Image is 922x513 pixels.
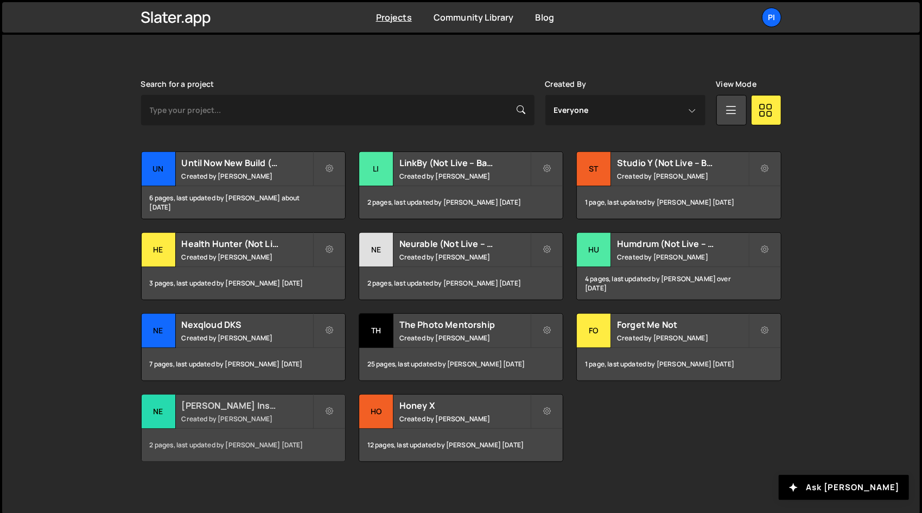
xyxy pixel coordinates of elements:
div: Ho [359,395,393,429]
div: Un [142,152,176,186]
div: 4 pages, last updated by [PERSON_NAME] over [DATE] [577,267,780,300]
h2: Health Hunter (Not Live – Backup) [182,238,313,250]
label: View Mode [716,80,756,88]
div: Th [359,314,393,348]
div: Fo [577,314,611,348]
div: 2 pages, last updated by [PERSON_NAME] [DATE] [359,186,563,219]
a: Li LinkBy (Not Live – Backup) Created by [PERSON_NAME] 2 pages, last updated by [PERSON_NAME] [DATE] [359,151,563,219]
div: He [142,233,176,267]
a: Ne [PERSON_NAME] Insulation Created by [PERSON_NAME] 2 pages, last updated by [PERSON_NAME] [DATE] [141,394,346,462]
div: 6 pages, last updated by [PERSON_NAME] about [DATE] [142,186,345,219]
small: Created by [PERSON_NAME] [617,172,748,181]
h2: Forget Me Not [617,319,748,331]
div: 1 page, last updated by [PERSON_NAME] [DATE] [577,348,780,381]
a: Fo Forget Me Not Created by [PERSON_NAME] 1 page, last updated by [PERSON_NAME] [DATE] [576,313,781,381]
a: Blog [536,11,555,23]
h2: Humdrum (Not Live – Backup) [617,238,748,250]
small: Created by [PERSON_NAME] [182,333,313,343]
div: 2 pages, last updated by [PERSON_NAME] [DATE] [359,267,563,300]
a: Ne Neurable (Not Live – Backup) Created by [PERSON_NAME] 2 pages, last updated by [PERSON_NAME] [... [359,232,563,300]
a: Community Library [434,11,514,23]
h2: LinkBy (Not Live – Backup) [399,157,530,169]
small: Created by [PERSON_NAME] [182,252,313,262]
a: Pi [762,8,781,27]
small: Created by [PERSON_NAME] [182,414,313,423]
a: Ho Honey X Created by [PERSON_NAME] 12 pages, last updated by [PERSON_NAME] [DATE] [359,394,563,462]
div: Ne [142,395,176,429]
a: He Health Hunter (Not Live – Backup) Created by [PERSON_NAME] 3 pages, last updated by [PERSON_NA... [141,232,346,300]
label: Created By [545,80,587,88]
small: Created by [PERSON_NAME] [182,172,313,181]
a: Ne Nexqloud DKS Created by [PERSON_NAME] 7 pages, last updated by [PERSON_NAME] [DATE] [141,313,346,381]
small: Created by [PERSON_NAME] [399,252,530,262]
div: 2 pages, last updated by [PERSON_NAME] [DATE] [142,429,345,461]
h2: Studio Y (Not Live – Backup) [617,157,748,169]
a: Hu Humdrum (Not Live – Backup) Created by [PERSON_NAME] 4 pages, last updated by [PERSON_NAME] ov... [576,232,781,300]
h2: The Photo Mentorship [399,319,530,331]
div: 7 pages, last updated by [PERSON_NAME] [DATE] [142,348,345,381]
h2: Nexqloud DKS [182,319,313,331]
div: St [577,152,611,186]
small: Created by [PERSON_NAME] [617,333,748,343]
button: Ask [PERSON_NAME] [779,475,909,500]
div: Hu [577,233,611,267]
small: Created by [PERSON_NAME] [399,172,530,181]
a: St Studio Y (Not Live – Backup) Created by [PERSON_NAME] 1 page, last updated by [PERSON_NAME] [D... [576,151,781,219]
h2: Honey X [399,400,530,411]
small: Created by [PERSON_NAME] [399,414,530,423]
div: 25 pages, last updated by [PERSON_NAME] [DATE] [359,348,563,381]
a: Un Until Now New Build (Not Live – Backup) Created by [PERSON_NAME] 6 pages, last updated by [PER... [141,151,346,219]
div: 12 pages, last updated by [PERSON_NAME] [DATE] [359,429,563,461]
div: Ne [142,314,176,348]
div: 3 pages, last updated by [PERSON_NAME] [DATE] [142,267,345,300]
h2: Neurable (Not Live – Backup) [399,238,530,250]
h2: Until Now New Build (Not Live – Backup) [182,157,313,169]
a: Th The Photo Mentorship Created by [PERSON_NAME] 25 pages, last updated by [PERSON_NAME] [DATE] [359,313,563,381]
div: Li [359,152,393,186]
label: Search for a project [141,80,214,88]
small: Created by [PERSON_NAME] [617,252,748,262]
h2: [PERSON_NAME] Insulation [182,400,313,411]
a: Projects [376,11,412,23]
small: Created by [PERSON_NAME] [399,333,530,343]
input: Type your project... [141,95,535,125]
div: 1 page, last updated by [PERSON_NAME] [DATE] [577,186,780,219]
div: Ne [359,233,393,267]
